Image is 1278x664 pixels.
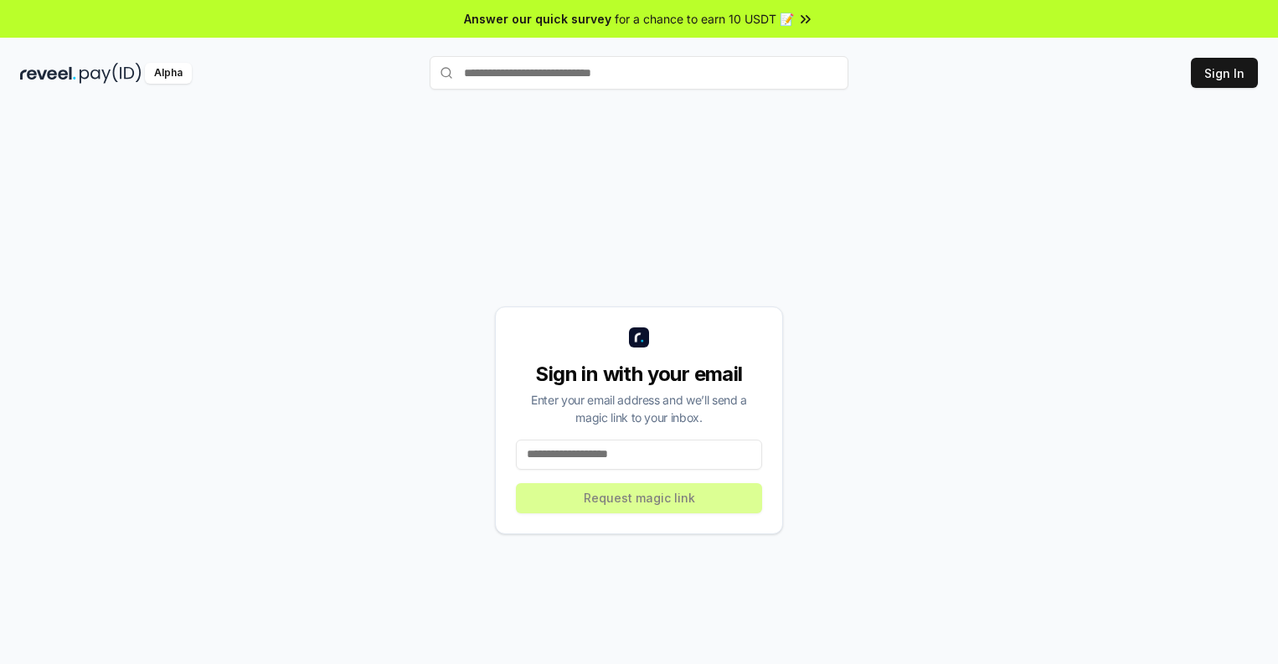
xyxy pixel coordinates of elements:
[464,10,611,28] span: Answer our quick survey
[1191,58,1258,88] button: Sign In
[145,63,192,84] div: Alpha
[516,361,762,388] div: Sign in with your email
[516,391,762,426] div: Enter your email address and we’ll send a magic link to your inbox.
[80,63,142,84] img: pay_id
[629,327,649,347] img: logo_small
[615,10,794,28] span: for a chance to earn 10 USDT 📝
[20,63,76,84] img: reveel_dark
